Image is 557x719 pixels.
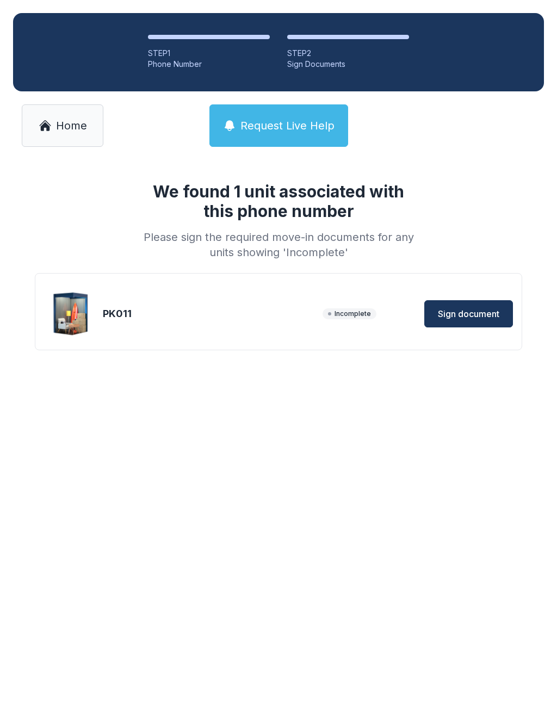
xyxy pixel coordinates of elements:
[287,59,409,70] div: Sign Documents
[103,306,318,321] div: PK011
[323,308,376,319] span: Incomplete
[139,230,418,260] div: Please sign the required move-in documents for any units showing 'Incomplete'
[148,48,270,59] div: STEP 1
[139,182,418,221] h1: We found 1 unit associated with this phone number
[148,59,270,70] div: Phone Number
[287,48,409,59] div: STEP 2
[438,307,499,320] span: Sign document
[56,118,87,133] span: Home
[240,118,335,133] span: Request Live Help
